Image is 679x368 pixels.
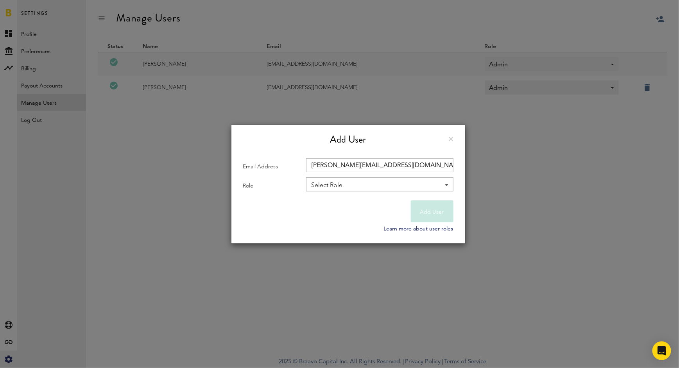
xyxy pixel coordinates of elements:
[243,181,292,191] label: Role
[243,226,453,232] a: Learn more about user roles
[311,179,441,192] div: Select Role
[16,5,45,13] span: Support
[243,162,292,171] label: Email Address
[243,133,453,146] div: Add User
[652,341,671,360] div: Open Intercom Messenger
[411,200,453,222] button: Add User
